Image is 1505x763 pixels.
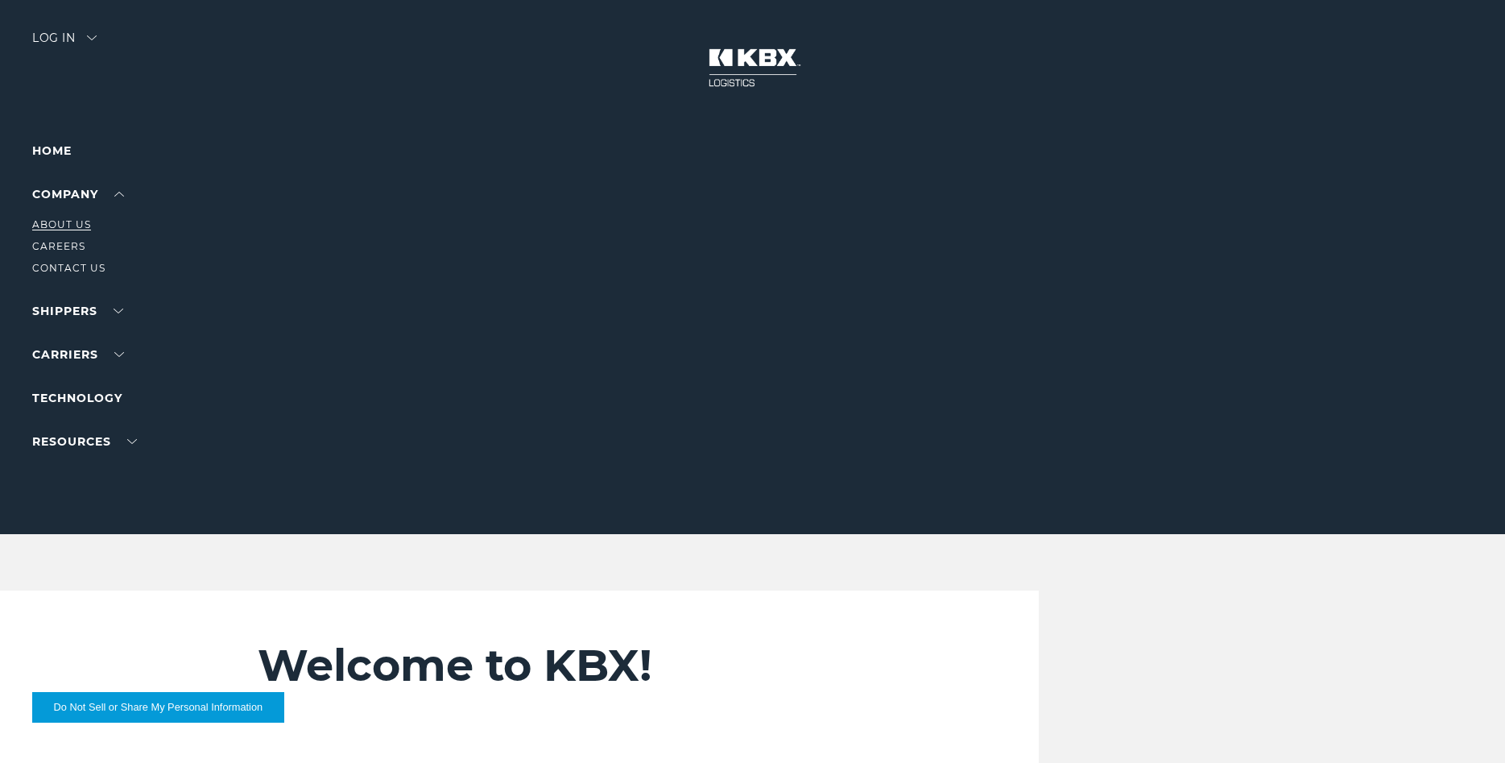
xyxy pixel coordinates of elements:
[1424,686,1505,763] iframe: Chat Widget
[32,262,105,274] a: Contact Us
[32,240,85,252] a: Careers
[693,32,813,103] img: kbx logo
[32,434,137,449] a: RESOURCES
[32,304,123,318] a: SHIPPERS
[32,32,97,56] div: Log in
[32,187,124,201] a: Company
[258,639,935,692] h2: Welcome to KBX!
[32,218,91,230] a: About Us
[32,391,122,405] a: Technology
[32,692,284,723] button: Do Not Sell or Share My Personal Information
[32,143,72,158] a: Home
[87,35,97,40] img: arrow
[32,347,124,362] a: Carriers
